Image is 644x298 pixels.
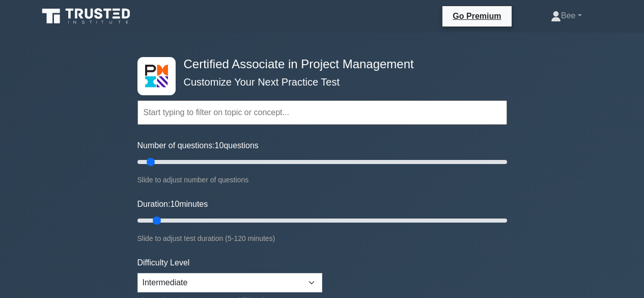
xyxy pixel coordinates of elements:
div: Slide to adjust number of questions [137,174,507,186]
h4: Certified Associate in Project Management [180,57,457,72]
div: Slide to adjust test duration (5-120 minutes) [137,232,507,245]
label: Duration: minutes [137,198,208,210]
span: 10 [215,141,224,150]
span: 10 [170,200,179,208]
a: Go Premium [446,10,507,22]
label: Number of questions: questions [137,140,259,152]
label: Difficulty Level [137,257,190,269]
a: Bee [526,6,606,26]
input: Start typing to filter on topic or concept... [137,100,507,125]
